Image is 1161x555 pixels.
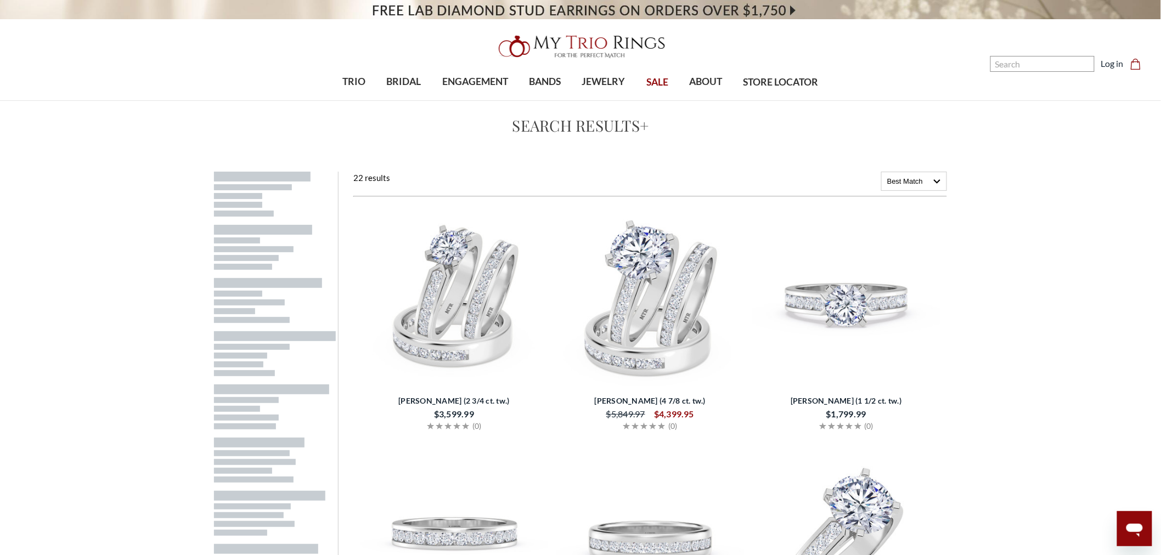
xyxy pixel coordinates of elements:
[990,56,1095,72] input: Search and use arrows or TAB to navigate results
[1130,57,1148,70] a: Cart with 0 items
[376,64,431,100] a: BRIDAL
[387,75,421,89] span: BRIDAL
[493,29,668,64] img: My Trio Rings
[432,64,518,100] a: ENGAGEMENT
[598,100,609,101] button: submenu toggle
[342,75,365,89] span: TRIO
[1130,59,1141,70] svg: cart.cart_preview
[337,29,825,64] a: My Trio Rings
[733,65,829,100] a: STORE LOCATOR
[1117,511,1152,546] iframe: Button to launch messaging window
[1101,57,1124,70] a: Log in
[442,75,508,89] span: ENGAGEMENT
[518,64,571,100] a: BANDS
[572,64,636,100] a: JEWELRY
[636,65,679,100] a: SALE
[332,64,376,100] a: TRIO
[470,100,481,101] button: submenu toggle
[689,75,722,89] span: ABOUT
[539,100,550,101] button: submenu toggle
[348,100,359,101] button: submenu toggle
[192,114,969,137] h1: Search Results+
[529,75,561,89] span: BANDS
[398,100,409,101] button: submenu toggle
[582,75,625,89] span: JEWELRY
[646,75,668,89] span: SALE
[679,64,732,100] a: ABOUT
[700,100,711,101] button: submenu toggle
[743,75,819,89] span: STORE LOCATOR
